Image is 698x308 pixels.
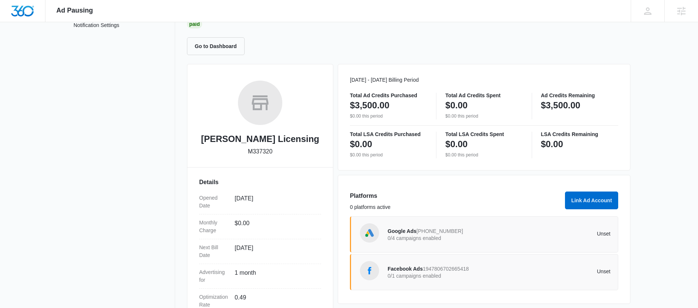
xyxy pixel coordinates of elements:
[187,37,245,55] button: Go to Dashboard
[423,266,469,272] span: 1947806702665418
[499,231,611,236] p: Unset
[364,227,375,238] img: Google Ads
[235,244,315,259] dd: [DATE]
[499,269,611,274] p: Unset
[388,266,423,272] span: Facebook Ads
[350,113,427,119] p: $0.00 this period
[235,219,315,234] dd: $0.00
[445,93,522,98] p: Total Ad Credits Spent
[350,99,389,111] p: $3,500.00
[541,138,563,150] p: $0.00
[235,194,315,210] dd: [DATE]
[350,152,427,158] p: $0.00 this period
[364,265,375,276] img: Facebook Ads
[199,214,321,239] div: Monthly Charge$0.00
[445,132,522,137] p: Total LSA Credits Spent
[388,273,499,278] p: 0/1 campaigns enabled
[388,228,416,234] span: Google Ads
[199,178,321,187] h3: Details
[199,244,229,259] dt: Next Bill Date
[350,93,427,98] p: Total Ad Credits Purchased
[248,147,273,156] p: M337320
[350,203,561,211] p: 0 platforms active
[350,192,561,200] h3: Platforms
[541,132,618,137] p: LSA Credits Remaining
[199,239,321,264] div: Next Bill Date[DATE]
[350,76,618,84] p: [DATE] - [DATE] Billing Period
[388,236,499,241] p: 0/4 campaigns enabled
[416,228,463,234] span: [PHONE_NUMBER]
[445,113,522,119] p: $0.00 this period
[57,7,93,14] span: Ad Pausing
[445,138,467,150] p: $0.00
[350,216,618,253] a: Google AdsGoogle Ads[PHONE_NUMBER]0/4 campaigns enabledUnset
[187,20,202,28] div: Paid
[199,264,321,289] div: Advertising for1 month
[199,219,229,234] dt: Monthly Charge
[199,194,229,210] dt: Opened Date
[445,99,467,111] p: $0.00
[350,138,372,150] p: $0.00
[199,190,321,214] div: Opened Date[DATE]
[541,99,580,111] p: $3,500.00
[235,268,315,284] dd: 1 month
[541,93,618,98] p: Ad Credits Remaining
[201,132,319,146] h2: [PERSON_NAME] Licensing
[565,192,618,209] button: Link Ad Account
[199,268,229,284] dt: Advertising for
[445,152,522,158] p: $0.00 this period
[350,254,618,290] a: Facebook AdsFacebook Ads19478067026654180/1 campaigns enabledUnset
[187,43,249,49] a: Go to Dashboard
[350,132,427,137] p: Total LSA Credits Purchased
[74,21,119,31] a: Notification Settings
